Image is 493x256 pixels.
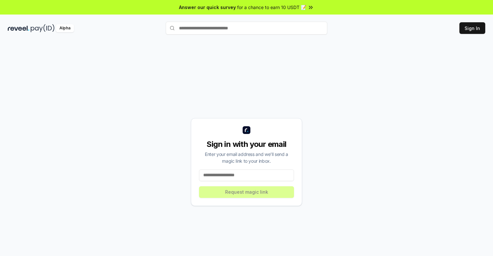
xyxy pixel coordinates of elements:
[243,126,250,134] img: logo_small
[56,24,74,32] div: Alpha
[237,4,306,11] span: for a chance to earn 10 USDT 📝
[459,22,485,34] button: Sign In
[199,139,294,149] div: Sign in with your email
[31,24,55,32] img: pay_id
[199,151,294,164] div: Enter your email address and we’ll send a magic link to your inbox.
[179,4,236,11] span: Answer our quick survey
[8,24,29,32] img: reveel_dark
